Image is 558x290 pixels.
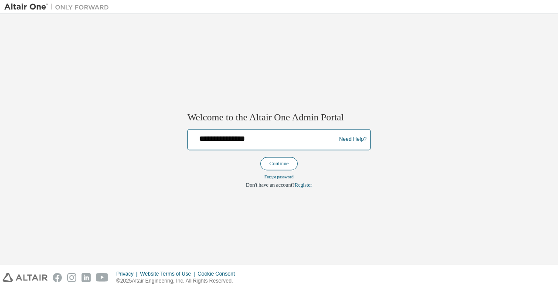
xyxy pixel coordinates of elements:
img: altair_logo.svg [3,273,48,282]
span: Don't have an account? [246,182,295,188]
div: Website Terms of Use [140,270,197,277]
h2: Welcome to the Altair One Admin Portal [187,112,371,124]
div: Cookie Consent [197,270,240,277]
img: linkedin.svg [82,273,91,282]
a: Register [295,182,312,188]
a: Forgot password [265,174,294,179]
img: Altair One [4,3,113,11]
img: instagram.svg [67,273,76,282]
div: Privacy [116,270,140,277]
p: © 2025 Altair Engineering, Inc. All Rights Reserved. [116,277,240,285]
img: youtube.svg [96,273,109,282]
button: Continue [260,157,298,170]
img: facebook.svg [53,273,62,282]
